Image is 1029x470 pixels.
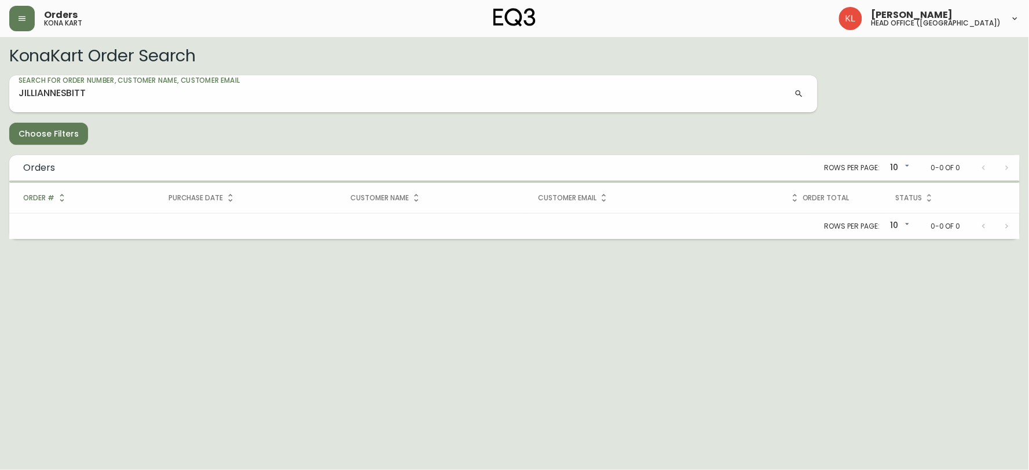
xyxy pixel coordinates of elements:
p: Rows per page: [825,221,880,232]
div: 10 [884,216,912,236]
span: Customer Email [539,193,611,203]
span: Choose Filters [19,127,79,141]
span: Status [896,193,938,203]
span: Orders [44,10,78,20]
p: 0-0 of 0 [931,221,961,232]
img: logo [493,8,536,27]
h5: Orders [23,162,55,174]
img: 2c0c8aa7421344cf0398c7f872b772b5 [839,7,862,30]
span: Purchase Date [169,193,238,203]
span: Order # [23,193,69,203]
h5: kona kart [44,20,82,27]
span: Customer Name [351,193,424,203]
button: Choose Filters [9,123,88,145]
span: [PERSON_NAME] [871,10,953,20]
span: Order Total [788,193,849,203]
p: Rows per page: [825,163,880,173]
h2: KonaKart Order Search [9,46,1020,65]
p: 0-0 of 0 [931,163,961,173]
div: 10 [884,159,912,178]
h5: head office ([GEOGRAPHIC_DATA]) [871,20,1001,27]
